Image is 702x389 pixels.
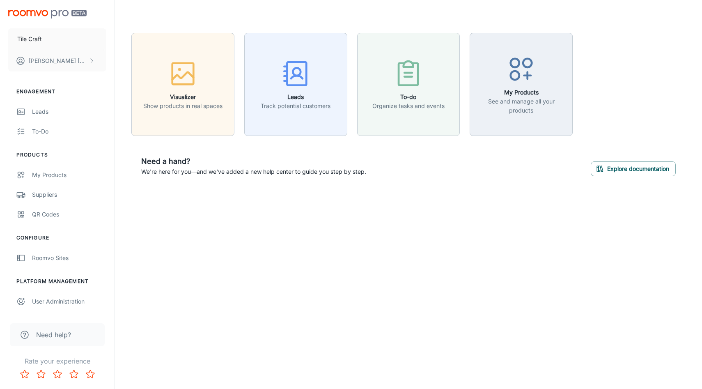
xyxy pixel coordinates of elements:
[29,56,87,65] p: [PERSON_NAME] [PERSON_NAME]
[261,92,330,101] h6: Leads
[32,170,106,180] div: My Products
[244,33,347,136] button: LeadsTrack potential customers
[372,92,445,101] h6: To-do
[475,97,567,115] p: See and manage all your products
[32,127,106,136] div: To-do
[141,167,366,176] p: We're here for you—and we've added a new help center to guide you step by step.
[591,161,676,176] button: Explore documentation
[131,33,234,136] button: VisualizerShow products in real spaces
[475,88,567,97] h6: My Products
[372,101,445,110] p: Organize tasks and events
[261,101,330,110] p: Track potential customers
[143,101,223,110] p: Show products in real spaces
[32,210,106,219] div: QR Codes
[470,33,573,136] button: My ProductsSee and manage all your products
[17,35,42,44] p: Tile Craft
[8,10,87,18] img: Roomvo PRO Beta
[8,28,106,50] button: Tile Craft
[32,107,106,116] div: Leads
[141,156,366,167] h6: Need a hand?
[8,50,106,71] button: [PERSON_NAME] [PERSON_NAME]
[591,164,676,172] a: Explore documentation
[143,92,223,101] h6: Visualizer
[357,33,460,136] button: To-doOrganize tasks and events
[32,190,106,199] div: Suppliers
[357,80,460,88] a: To-doOrganize tasks and events
[470,80,573,88] a: My ProductsSee and manage all your products
[244,80,347,88] a: LeadsTrack potential customers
